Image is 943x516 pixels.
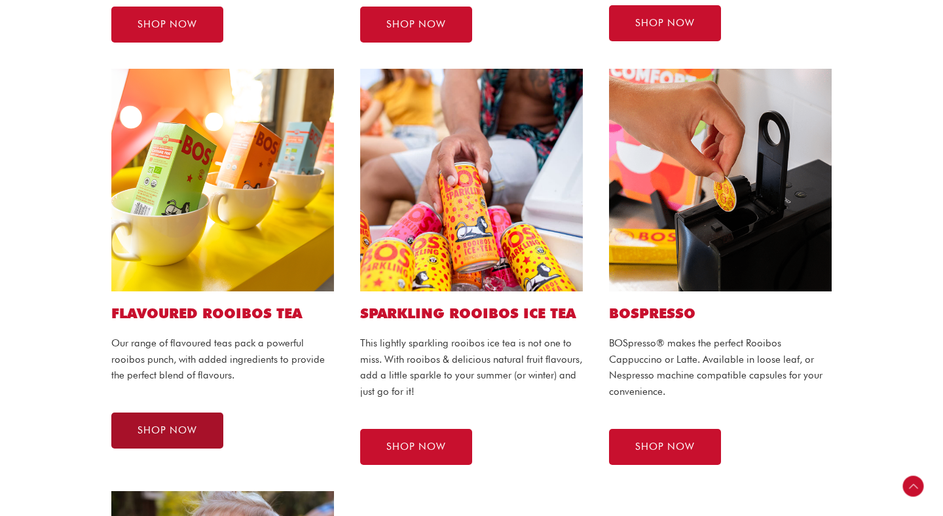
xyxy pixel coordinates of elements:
[609,69,832,291] img: bospresso capsule website1
[635,442,695,452] span: SHOP NOW
[138,426,197,435] span: SHOP NOW
[111,304,334,322] h2: Flavoured ROOIBOS TEA
[386,442,446,452] span: SHOP NOW
[111,335,334,384] p: Our range of flavoured teas pack a powerful rooibos punch, with added ingredients to provide the ...
[609,5,721,41] a: SHOP NOW
[138,20,197,29] span: SHOP NOW
[111,413,223,449] a: SHOP NOW
[609,304,832,322] h2: BOSPRESSO
[609,335,832,400] p: BOSpresso® makes the perfect Rooibos Cappuccino or Latte. Available in loose leaf, or Nespresso m...
[360,304,583,322] h2: SPARKLING ROOIBOS ICE TEA
[360,429,472,465] a: SHOP NOW
[386,20,446,29] span: SHOP NOW
[360,7,472,43] a: SHOP NOW
[609,429,721,465] a: SHOP NOW
[635,18,695,28] span: SHOP NOW
[111,7,223,43] a: SHOP NOW
[360,335,583,400] p: This lightly sparkling rooibos ice tea is not one to miss. With rooibos & delicious natural fruit...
